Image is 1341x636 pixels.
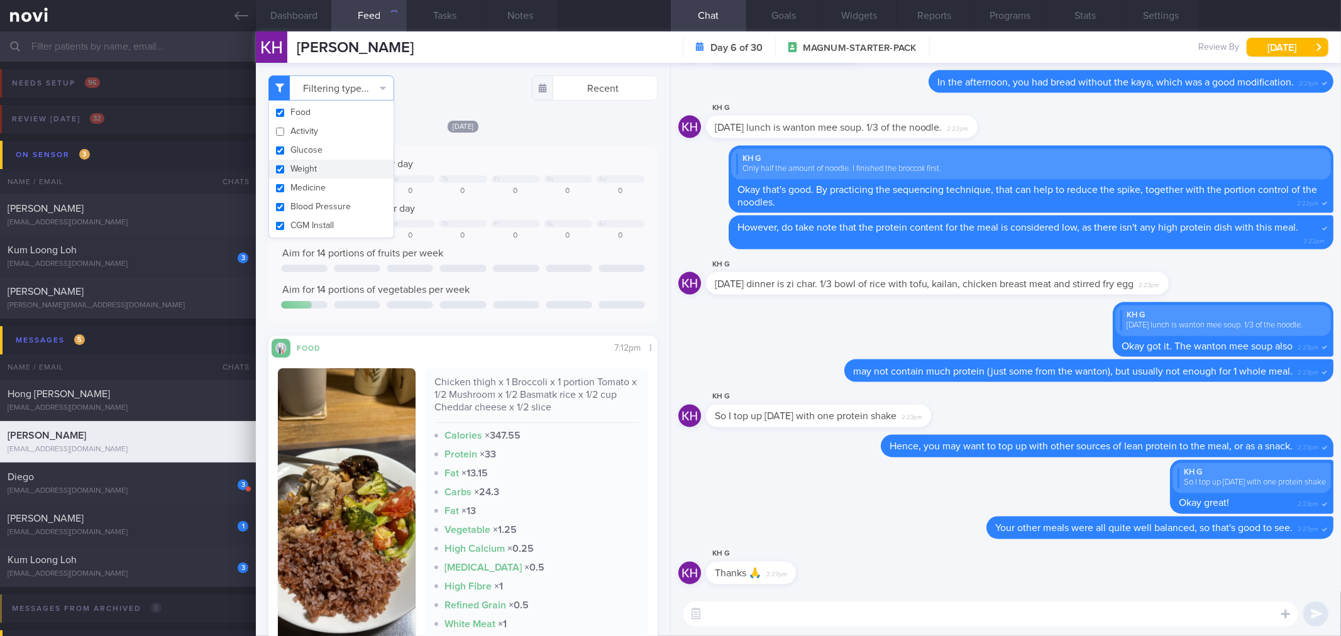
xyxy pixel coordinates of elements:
[474,487,499,497] strong: × 24.3
[706,101,1015,116] div: KH G
[1178,468,1326,478] div: KH G
[386,231,434,241] div: 0
[737,185,1318,207] span: Okay that's good. By practicing the sequencing technique, that can help to reduce the spike, toge...
[9,75,103,92] div: Needs setup
[8,403,248,413] div: [EMAIL_ADDRESS][DOMAIN_NAME]
[9,111,108,128] div: Review [DATE]
[715,279,1134,289] span: [DATE] dinner is zi char. 1/3 bowl of rice with tofu, kailan, chicken breast meat and stirred fry...
[8,204,84,214] span: [PERSON_NAME]
[1298,497,1318,509] span: 2:23pm
[494,221,500,228] div: Fr
[853,366,1293,376] span: may not contain much protein (just some from the wanton), but usually not enough for 1 whole meal.
[442,221,449,228] div: Th
[706,547,834,562] div: KH G
[8,513,84,524] span: [PERSON_NAME]
[509,600,529,610] strong: × 0.5
[290,342,341,353] div: Food
[238,480,248,490] div: 3
[8,555,77,565] span: Kum Loong Loh
[1198,42,1239,53] span: Review By
[491,231,539,241] div: 0
[444,544,505,554] strong: High Calcium
[8,486,248,496] div: [EMAIL_ADDRESS][DOMAIN_NAME]
[1179,498,1229,508] span: Okay great!
[79,149,90,160] span: 3
[1298,522,1318,534] span: 2:27pm
[715,412,897,422] span: So I top up [DATE] with one protein shake
[599,221,606,228] div: Su
[13,146,93,163] div: On sensor
[766,567,787,579] span: 2:27pm
[8,472,34,482] span: Diego
[8,445,248,454] div: [EMAIL_ADDRESS][DOMAIN_NAME]
[8,430,86,441] span: [PERSON_NAME]
[444,506,459,516] strong: Fat
[507,544,534,554] strong: × 0.25
[386,187,434,196] div: 0
[493,525,517,535] strong: × 1.25
[599,176,606,183] div: Su
[1139,278,1160,290] span: 2:23pm
[444,430,482,441] strong: Calories
[444,619,495,629] strong: White Meat
[485,430,521,441] strong: × 347.55
[498,619,507,629] strong: × 1
[1299,76,1318,88] span: 2:21pm
[8,528,248,537] div: [EMAIL_ADDRESS][DOMAIN_NAME]
[1298,441,1318,452] span: 2:23pm
[615,344,641,353] span: 7:12pm
[269,197,394,216] button: Blood Pressure
[9,600,165,617] div: Messages from Archived
[444,468,459,478] strong: Fat
[8,287,84,297] span: [PERSON_NAME]
[544,187,592,196] div: 0
[238,253,248,263] div: 3
[947,121,969,133] span: 2:22pm
[13,332,88,349] div: Messages
[8,260,248,269] div: [EMAIL_ADDRESS][DOMAIN_NAME]
[269,160,394,178] button: Weight
[494,581,503,591] strong: × 1
[1122,341,1293,351] span: Okay got it. The wanton mee soup also
[206,354,256,380] div: Chats
[444,562,522,573] strong: [MEDICAL_DATA]
[439,231,487,241] div: 0
[596,231,644,241] div: 0
[434,376,638,423] div: Chicken thigh x 1 Broccoli x 1 portion Tomato x 1/2 Mushroom x 1/2 Basmatk rice x 1/2 cup Cheddar...
[268,75,394,101] button: Filtering type...
[439,187,487,196] div: 0
[494,176,500,183] div: Fr
[1178,478,1326,488] div: So I top up [DATE] with one protein shake
[737,222,1299,233] span: However, do take note that the protein content for the meal is considered low, as there isn't any...
[736,154,1326,164] div: KH G
[8,218,248,228] div: [EMAIL_ADDRESS][DOMAIN_NAME]
[803,42,917,55] span: MAGNUM-STARTER-PACK
[269,103,394,122] button: Food
[297,40,414,55] span: [PERSON_NAME]
[1247,38,1328,57] button: [DATE]
[269,122,394,141] button: Activity
[890,442,1293,452] span: Hence, you may want to top up with other sources of lean protein to the meal, or as a snack.
[1303,234,1325,246] span: 2:22pm
[1297,196,1318,208] span: 2:22pm
[547,221,554,228] div: Sa
[547,176,554,183] div: Sa
[444,449,477,459] strong: Protein
[1298,340,1318,352] span: 2:23pm
[269,216,394,235] button: CGM Install
[706,390,969,405] div: KH G
[238,562,248,573] div: 3
[524,562,544,573] strong: × 0.5
[736,164,1326,174] div: Only half the amount of noodle. I finished the broccoli first.
[596,187,644,196] div: 0
[206,169,256,194] div: Chats
[442,176,449,183] div: Th
[995,524,1293,534] span: Your other meals were all quite well balanced, so that's good to see.
[85,77,100,88] span: 96
[461,468,488,478] strong: × 13.15
[715,123,942,133] span: [DATE] lunch is wanton mee soup. 1/3 of the noodle.
[444,581,492,591] strong: High Fibre
[269,141,394,160] button: Glucose
[710,41,763,54] strong: Day 6 of 30
[8,569,248,579] div: [EMAIL_ADDRESS][DOMAIN_NAME]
